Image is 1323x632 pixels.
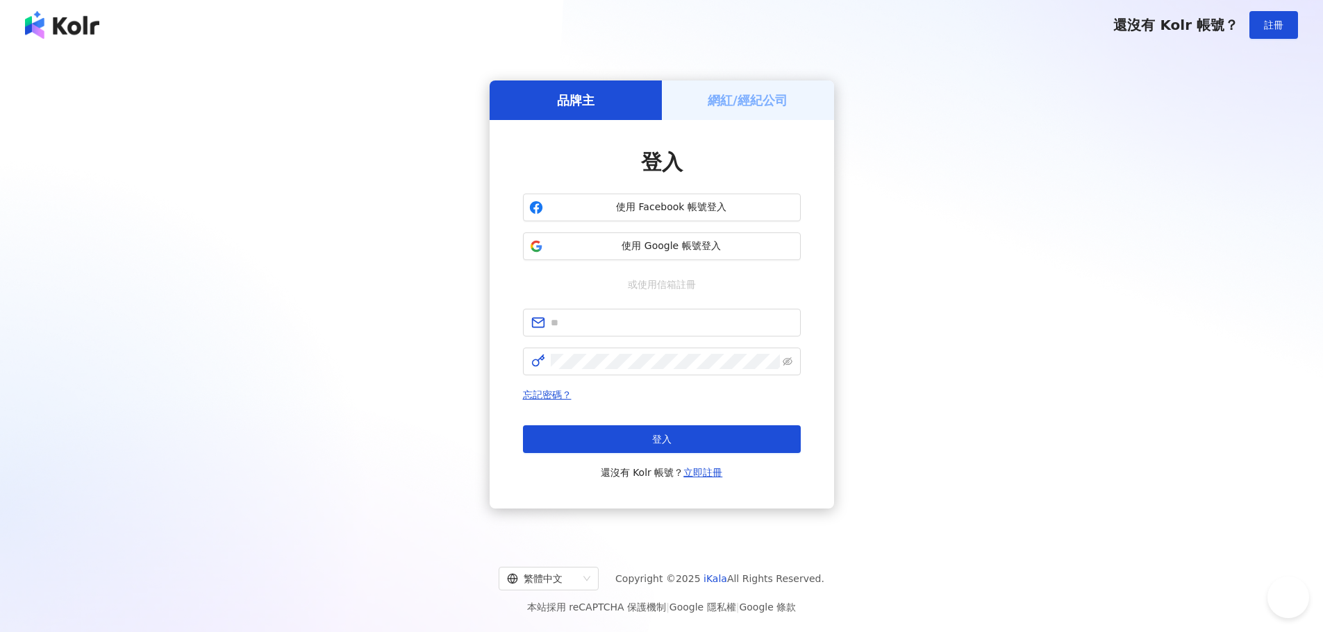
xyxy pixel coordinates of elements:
[601,464,723,481] span: 還沒有 Kolr 帳號？
[1249,11,1298,39] button: 註冊
[523,194,801,221] button: 使用 Facebook 帳號登入
[652,434,672,445] span: 登入
[704,573,727,584] a: iKala
[1267,577,1309,618] iframe: Help Scout Beacon - Open
[618,277,706,292] span: 或使用信箱註冊
[523,425,801,453] button: 登入
[1264,19,1283,31] span: 註冊
[507,567,578,590] div: 繁體中文
[666,601,669,613] span: |
[527,599,796,615] span: 本站採用 reCAPTCHA 保護機制
[736,601,740,613] span: |
[523,389,572,400] a: 忘記密碼？
[549,239,794,253] span: 使用 Google 帳號登入
[549,200,794,214] span: 使用 Facebook 帳號登入
[1113,17,1238,33] span: 還沒有 Kolr 帳號？
[615,570,824,587] span: Copyright © 2025 All Rights Reserved.
[25,11,99,39] img: logo
[523,232,801,260] button: 使用 Google 帳號登入
[557,92,594,109] h5: 品牌主
[669,601,736,613] a: Google 隱私權
[683,467,722,478] a: 立即註冊
[708,92,788,109] h5: 網紅/經紀公司
[783,357,792,366] span: eye-invisible
[739,601,796,613] a: Google 條款
[641,150,683,174] span: 登入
